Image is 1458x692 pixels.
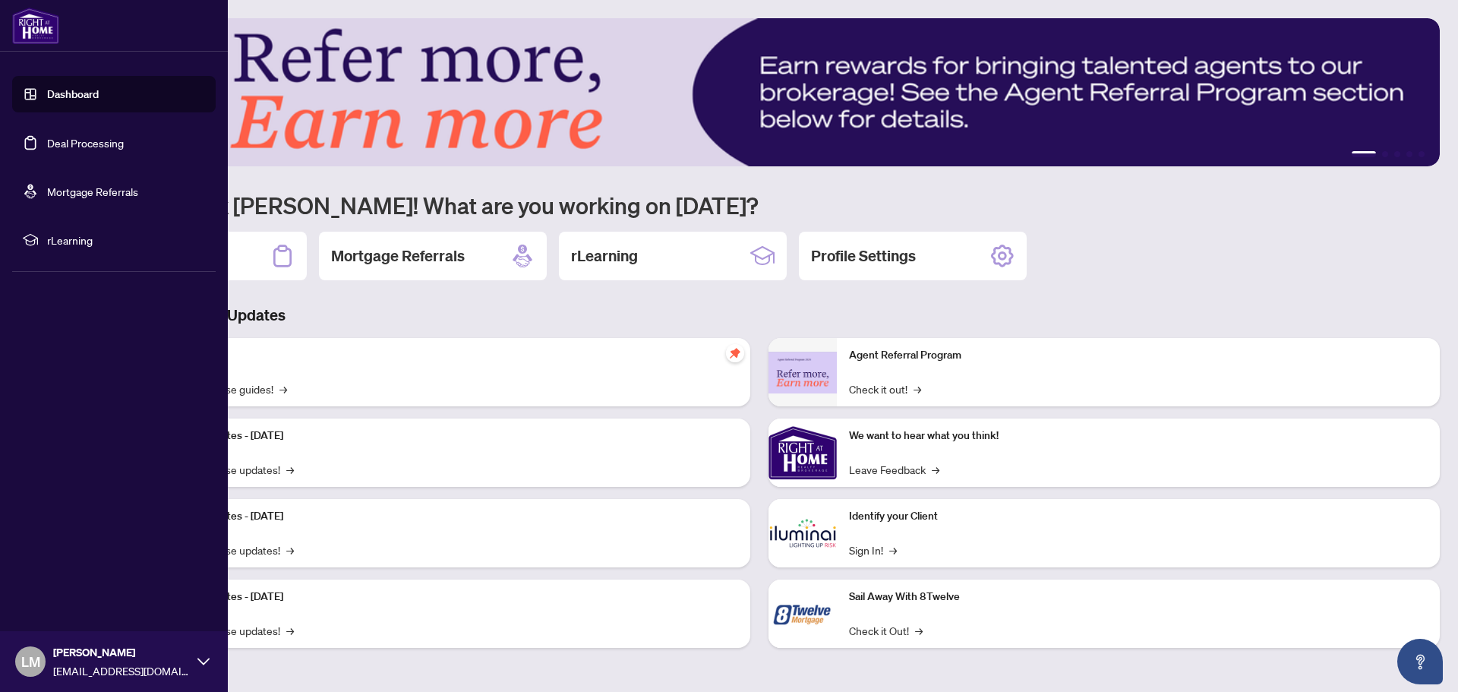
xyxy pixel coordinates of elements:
a: Check it out!→ [849,381,921,397]
button: 4 [1406,151,1412,157]
span: → [915,622,923,639]
p: Platform Updates - [DATE] [159,589,738,605]
span: pushpin [726,344,744,362]
img: Slide 0 [79,18,1440,166]
a: Mortgage Referrals [47,185,138,198]
span: [PERSON_NAME] [53,644,190,661]
h3: Brokerage & Industry Updates [79,305,1440,326]
button: 5 [1419,151,1425,157]
a: Check it Out!→ [849,622,923,639]
p: Agent Referral Program [849,347,1428,364]
p: Sail Away With 8Twelve [849,589,1428,605]
img: Identify your Client [768,499,837,567]
button: Open asap [1397,639,1443,684]
a: Sign In!→ [849,542,897,558]
a: Dashboard [47,87,99,101]
h2: Mortgage Referrals [331,245,465,267]
a: Deal Processing [47,136,124,150]
p: Platform Updates - [DATE] [159,508,738,525]
a: Leave Feedback→ [849,461,939,478]
span: → [279,381,287,397]
p: Identify your Client [849,508,1428,525]
button: 2 [1382,151,1388,157]
img: Agent Referral Program [768,352,837,393]
button: 1 [1352,151,1376,157]
p: Self-Help [159,347,738,364]
h1: Welcome back [PERSON_NAME]! What are you working on [DATE]? [79,191,1440,220]
span: LM [21,651,40,672]
span: → [286,622,294,639]
span: → [286,461,294,478]
h2: Profile Settings [811,245,916,267]
p: We want to hear what you think! [849,428,1428,444]
span: rLearning [47,232,205,248]
button: 3 [1394,151,1400,157]
span: [EMAIL_ADDRESS][DOMAIN_NAME] [53,662,190,679]
img: Sail Away With 8Twelve [768,580,837,648]
span: → [932,461,939,478]
span: → [889,542,897,558]
h2: rLearning [571,245,638,267]
span: → [286,542,294,558]
p: Platform Updates - [DATE] [159,428,738,444]
img: We want to hear what you think! [768,419,837,487]
span: → [914,381,921,397]
img: logo [12,8,59,44]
